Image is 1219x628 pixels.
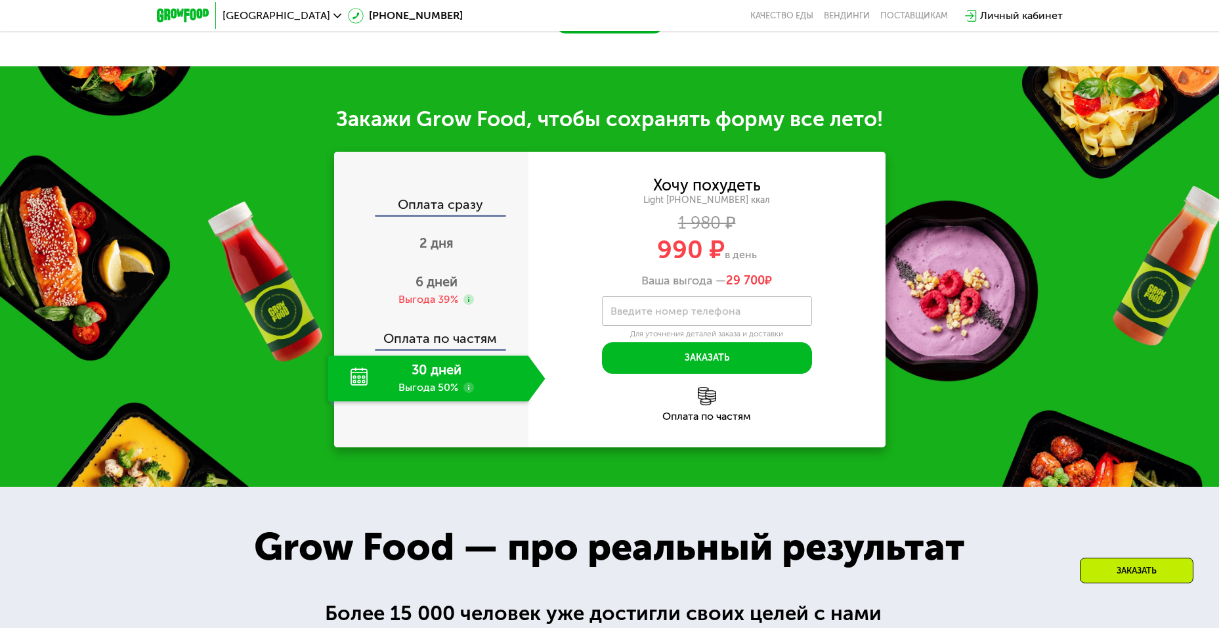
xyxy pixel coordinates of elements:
div: поставщикам [880,11,948,21]
span: в день [725,248,757,261]
div: 1 980 ₽ [528,216,886,231]
a: Вендинги [824,11,870,21]
div: Light [PHONE_NUMBER] ккал [528,194,886,206]
label: Введите номер телефона [610,307,740,315]
span: 990 ₽ [657,235,725,265]
div: Оплата по частям [528,411,886,422]
div: Хочу похудеть [653,178,761,192]
span: ₽ [726,274,772,288]
a: [PHONE_NUMBER] [348,8,463,24]
div: Выгода 39% [398,292,458,307]
div: Личный кабинет [980,8,1063,24]
img: l6xcnZfty9opOoJh.png [698,387,716,405]
div: Grow Food — про реальный результат [226,518,994,576]
div: Оплата по частям [335,319,528,349]
span: 2 дня [419,235,454,251]
span: [GEOGRAPHIC_DATA] [223,11,330,21]
div: Оплата сразу [335,198,528,215]
div: Заказать [1080,558,1193,583]
div: Ваша выгода — [528,274,886,288]
button: Заказать [602,342,812,374]
span: 29 700 [726,273,765,288]
div: Для уточнения деталей заказа и доставки [602,329,812,340]
a: Качество еды [750,11,813,21]
span: 6 дней [416,274,458,290]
